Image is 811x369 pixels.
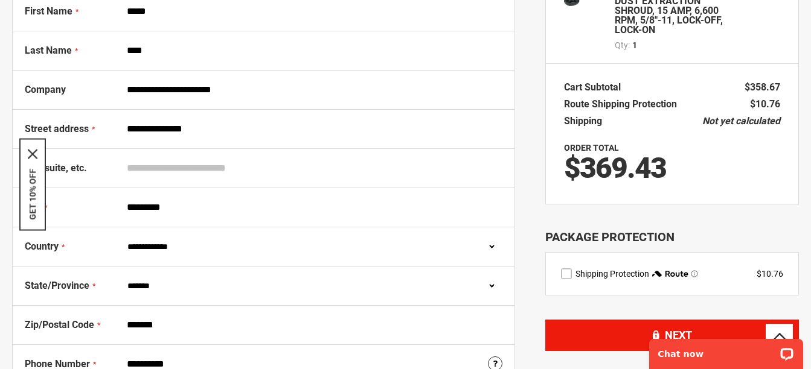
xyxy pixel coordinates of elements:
[545,229,799,246] div: Package Protection
[564,143,619,153] strong: Order Total
[28,150,37,159] svg: close icon
[665,329,692,341] span: Next
[745,81,780,93] span: $358.67
[641,331,811,369] iframe: LiveChat chat widget
[25,84,66,95] span: Company
[25,123,89,134] span: Street address
[25,162,87,174] span: Apt, suite, etc.
[561,268,783,280] div: route shipping protection selector element
[750,98,780,110] span: $10.76
[545,320,799,351] button: Next
[564,96,683,113] th: Route Shipping Protection
[702,115,780,127] span: Not yet calculated
[564,79,627,96] th: Cart Subtotal
[25,241,59,252] span: Country
[564,115,602,127] span: Shipping
[757,268,783,280] div: $10.76
[632,39,637,51] span: 1
[28,150,37,159] button: Close
[25,280,89,291] span: State/Province
[25,5,72,17] span: First Name
[28,169,37,220] button: GET 10% OFF
[25,45,72,56] span: Last Name
[691,270,698,277] span: Learn more
[564,151,666,185] span: $369.43
[575,269,649,279] span: Shipping Protection
[615,40,628,50] span: Qty
[25,319,94,330] span: Zip/Postal Code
